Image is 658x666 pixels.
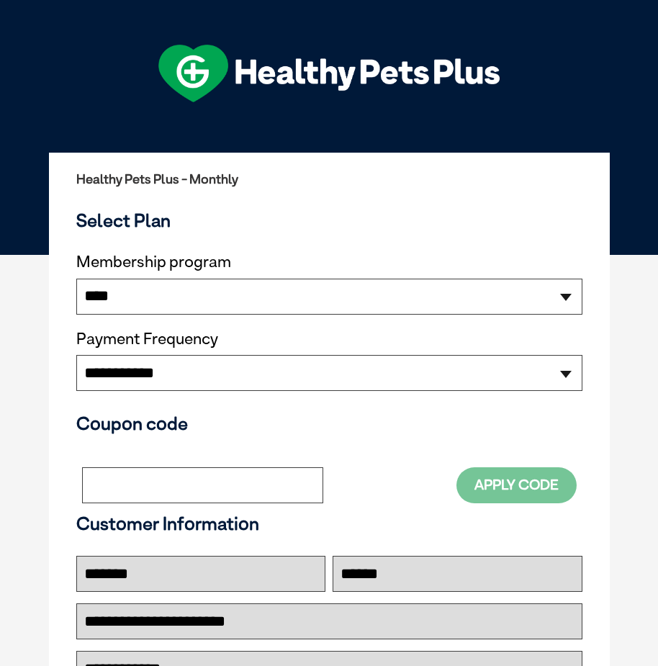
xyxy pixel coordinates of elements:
button: Apply Code [456,467,577,503]
label: Membership program [76,253,582,271]
label: Payment Frequency [76,330,218,348]
h3: Customer Information [76,513,582,534]
h3: Coupon code [76,413,582,434]
h2: Healthy Pets Plus - Monthly [76,172,582,186]
h3: Select Plan [76,210,582,231]
img: hpp-logo-landscape-green-white.png [158,45,500,102]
